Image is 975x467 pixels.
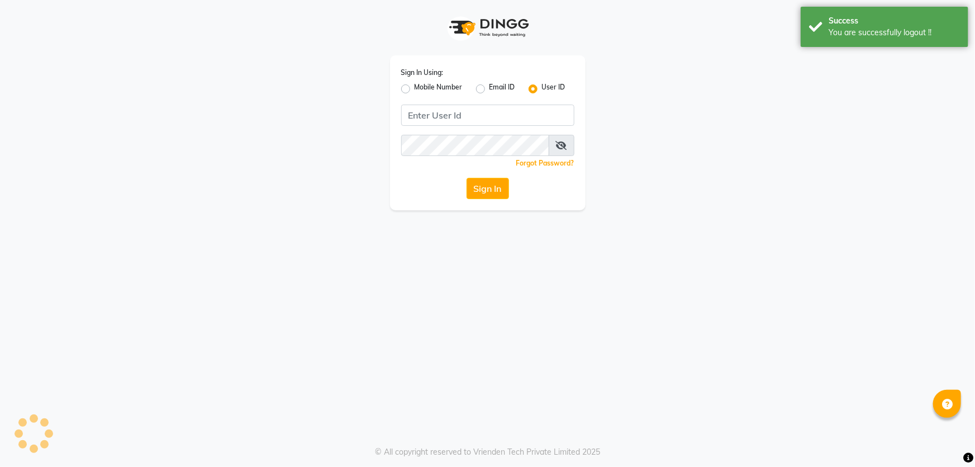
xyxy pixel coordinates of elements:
label: Email ID [489,82,515,96]
label: Mobile Number [415,82,463,96]
div: You are successfully logout !! [829,27,960,39]
div: Success [829,15,960,27]
a: Forgot Password? [516,159,574,167]
button: Sign In [467,178,509,199]
img: logo1.svg [443,11,532,44]
input: Username [401,135,549,156]
input: Username [401,105,574,126]
label: Sign In Using: [401,68,444,78]
label: User ID [542,82,565,96]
